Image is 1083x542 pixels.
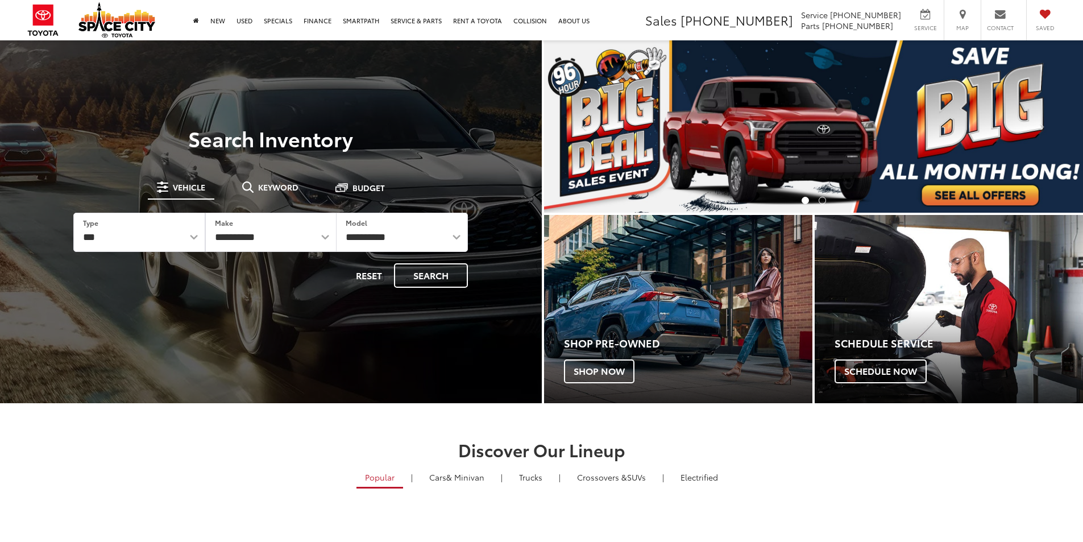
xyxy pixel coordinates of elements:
a: Electrified [672,467,727,487]
span: Contact [987,24,1014,32]
span: Service [801,9,828,20]
button: Reset [346,263,392,288]
li: Go to slide number 1. [802,197,809,204]
h3: Search Inventory [48,127,494,150]
span: Parts [801,20,820,31]
label: Make [215,218,233,227]
a: Trucks [511,467,551,487]
li: Go to slide number 2. [819,197,826,204]
span: Sales [645,11,677,29]
li: | [659,471,667,483]
span: Shop Now [564,359,634,383]
span: [PHONE_NUMBER] [680,11,793,29]
span: [PHONE_NUMBER] [822,20,893,31]
span: Service [912,24,938,32]
span: Saved [1032,24,1057,32]
label: Model [346,218,367,227]
a: Cars [421,467,493,487]
span: Crossovers & [577,471,627,483]
span: Schedule Now [835,359,927,383]
h4: Shop Pre-Owned [564,338,812,349]
span: & Minivan [446,471,484,483]
a: Shop Pre-Owned Shop Now [544,215,812,403]
span: Budget [352,184,385,192]
label: Type [83,218,98,227]
a: Popular [356,467,403,489]
div: Toyota [815,215,1083,403]
button: Click to view next picture. [1002,63,1083,190]
img: Space City Toyota [78,2,155,38]
li: | [556,471,563,483]
h2: Discover Our Lineup [141,440,943,459]
span: Vehicle [173,183,205,191]
span: Keyword [258,183,298,191]
button: Click to view previous picture. [544,63,625,190]
h4: Schedule Service [835,338,1083,349]
div: Toyota [544,215,812,403]
li: | [498,471,505,483]
span: Map [950,24,975,32]
span: [PHONE_NUMBER] [830,9,901,20]
button: Search [394,263,468,288]
a: Schedule Service Schedule Now [815,215,1083,403]
li: | [408,471,416,483]
a: SUVs [569,467,654,487]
